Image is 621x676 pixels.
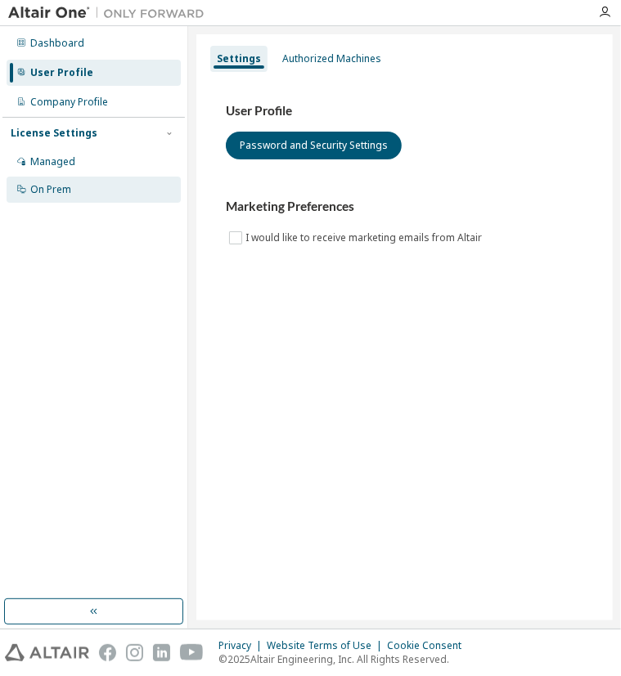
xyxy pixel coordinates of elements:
div: License Settings [11,127,97,140]
div: Managed [30,155,75,168]
h3: Marketing Preferences [226,199,583,215]
img: youtube.svg [180,644,204,661]
div: Company Profile [30,96,108,109]
img: altair_logo.svg [5,644,89,661]
p: © 2025 Altair Engineering, Inc. All Rights Reserved. [218,652,471,666]
label: I would like to receive marketing emails from Altair [245,228,485,248]
button: Password and Security Settings [226,132,402,159]
h3: User Profile [226,103,583,119]
div: Authorized Machines [282,52,381,65]
img: linkedin.svg [153,644,170,661]
img: Altair One [8,5,213,21]
img: instagram.svg [126,644,143,661]
div: Privacy [218,639,267,652]
div: Settings [217,52,261,65]
div: On Prem [30,183,71,196]
div: Dashboard [30,37,84,50]
div: User Profile [30,66,93,79]
div: Website Terms of Use [267,639,387,652]
div: Cookie Consent [387,639,471,652]
img: facebook.svg [99,644,116,661]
